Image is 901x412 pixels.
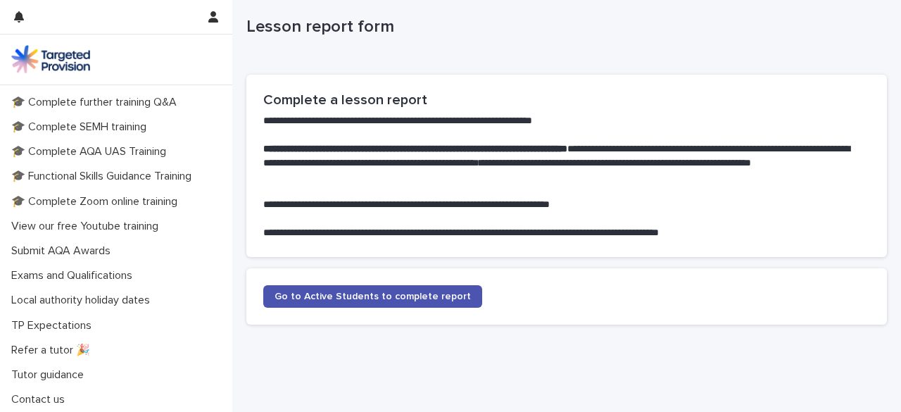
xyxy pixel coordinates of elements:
span: Go to Active Students to complete report [275,292,471,301]
img: M5nRWzHhSzIhMunXDL62 [11,45,90,73]
p: Lesson report form [246,17,881,37]
p: Local authority holiday dates [6,294,161,307]
p: Tutor guidance [6,368,95,382]
h2: Complete a lesson report [263,92,870,108]
p: 🎓 Complete Zoom online training [6,195,189,208]
p: Submit AQA Awards [6,244,122,258]
a: Go to Active Students to complete report [263,285,482,308]
p: Contact us [6,393,76,406]
p: Exams and Qualifications [6,269,144,282]
p: View our free Youtube training [6,220,170,233]
p: TP Expectations [6,319,103,332]
p: 🎓 Complete SEMH training [6,120,158,134]
p: 🎓 Functional Skills Guidance Training [6,170,203,183]
p: Refer a tutor 🎉 [6,344,101,357]
p: 🎓 Complete AQA UAS Training [6,145,177,158]
p: 🎓 Complete further training Q&A [6,96,188,109]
